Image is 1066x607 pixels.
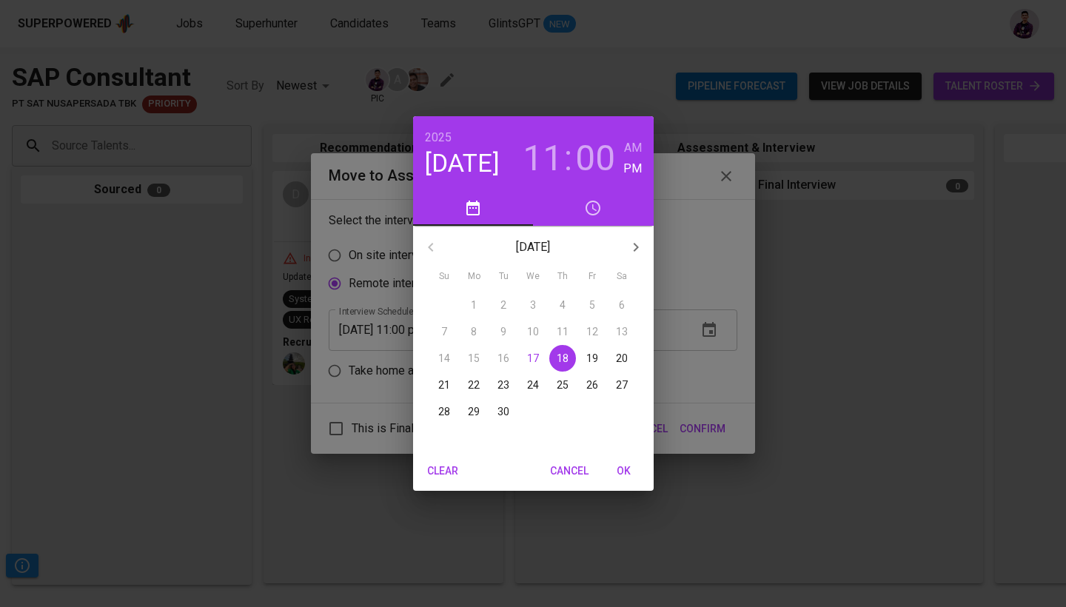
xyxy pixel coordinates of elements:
span: Su [431,269,457,284]
p: 17 [527,351,539,366]
span: Fr [579,269,606,284]
button: Clear [419,457,466,485]
button: Cancel [544,457,594,485]
p: 23 [497,378,509,392]
span: Mo [460,269,487,284]
button: 20 [609,345,635,372]
span: Cancel [550,462,589,480]
button: 30 [490,398,517,425]
button: 19 [579,345,606,372]
button: 21 [431,372,457,398]
button: 11 [523,138,563,179]
button: 27 [609,372,635,398]
span: Th [549,269,576,284]
h6: AM [624,138,642,158]
p: 26 [586,378,598,392]
button: OK [600,457,648,485]
p: 24 [527,378,539,392]
button: 22 [460,372,487,398]
p: 27 [616,378,628,392]
p: 20 [616,351,628,366]
button: 29 [460,398,487,425]
p: 25 [557,378,569,392]
span: We [520,269,546,284]
p: 28 [438,404,450,419]
p: 19 [586,351,598,366]
span: Sa [609,269,635,284]
button: [DATE] [425,148,500,179]
button: 23 [490,372,517,398]
p: [DATE] [449,238,618,256]
span: Tu [490,269,517,284]
p: 18 [557,351,569,366]
p: 29 [468,404,480,419]
button: 28 [431,398,457,425]
button: 26 [579,372,606,398]
button: 2025 [425,127,452,148]
button: 00 [575,138,615,179]
button: 25 [549,372,576,398]
button: 17 [520,345,546,372]
span: OK [606,462,642,480]
p: 22 [468,378,480,392]
button: 24 [520,372,546,398]
p: 21 [438,378,450,392]
p: 30 [497,404,509,419]
h3: : [564,138,572,179]
span: Clear [425,462,460,480]
button: PM [623,158,642,179]
button: 18 [549,345,576,372]
button: AM [623,138,642,158]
